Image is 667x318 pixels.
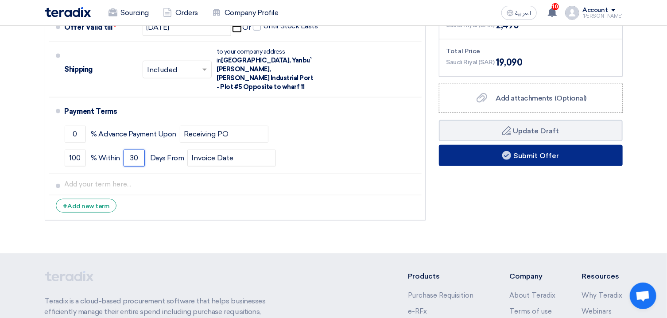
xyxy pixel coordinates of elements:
[217,47,314,92] div: to your company address in
[243,23,251,32] span: Or
[496,56,522,69] span: 19,090
[582,291,623,299] a: Why Teradix
[446,47,615,56] div: Total Price
[65,101,411,122] div: Payment Terms
[205,3,286,23] a: Company Profile
[180,126,268,143] input: payment-term-2
[124,150,145,167] input: payment-term-2
[583,14,623,19] div: [PERSON_NAME]
[582,271,623,282] li: Resources
[630,283,656,309] div: Open chat
[509,291,555,299] a: About Teradix
[143,19,231,36] input: yyyy-mm-dd
[509,307,552,315] a: Terms of use
[65,126,86,143] input: payment-term-1
[65,59,136,80] div: Shipping
[45,7,91,17] img: Teradix logo
[501,6,537,20] button: العربية
[496,94,587,102] span: Add attachments (Optional)
[91,154,120,163] span: % Within
[156,3,205,23] a: Orders
[65,17,136,38] div: Offer Valid till
[187,150,276,167] input: payment-term-2
[91,130,176,139] span: % Advance Payment Upon
[253,22,318,31] label: Until Stock Lasts
[63,202,68,210] span: +
[516,10,531,16] span: العربية
[101,3,156,23] a: Sourcing
[439,145,623,166] button: Submit Offer
[217,57,314,91] span: [GEOGRAPHIC_DATA], Yanbu` [PERSON_NAME], [PERSON_NAME] Industrial Port - Plot #5 Opposite to whar...
[408,291,473,299] a: Purchase Requisition
[65,176,418,193] input: Add your term here...
[408,271,483,282] li: Products
[446,58,495,67] span: Saudi Riyal (SAR)
[552,3,559,10] span: 10
[408,307,427,315] a: e-RFx
[65,150,86,167] input: payment-term-2
[439,120,623,141] button: Update Draft
[583,7,608,14] div: Account
[509,271,555,282] li: Company
[150,154,184,163] span: Days From
[565,6,579,20] img: profile_test.png
[56,199,117,213] div: Add new term
[582,307,612,315] a: Webinars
